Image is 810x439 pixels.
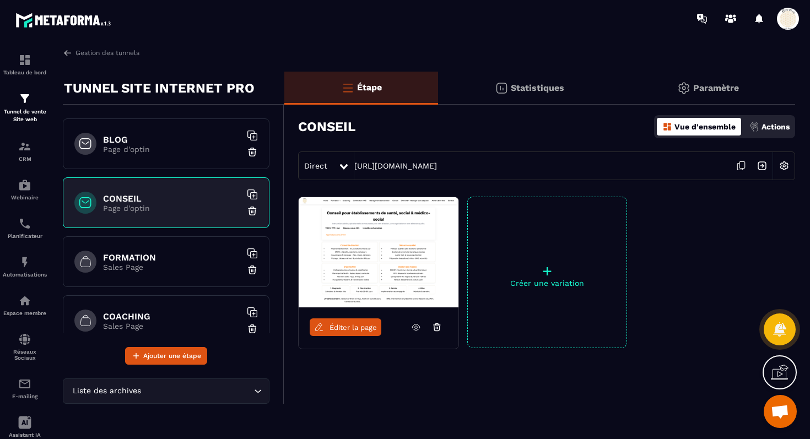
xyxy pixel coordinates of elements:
img: actions.d6e523a2.png [749,122,759,132]
p: + [468,263,627,279]
img: bars-o.4a397970.svg [341,81,354,94]
a: emailemailE-mailing [3,369,47,408]
h6: BLOG [103,134,241,145]
div: Ouvrir le chat [764,395,797,428]
p: Tableau de bord [3,69,47,75]
img: setting-gr.5f69749f.svg [677,82,690,95]
a: Gestion des tunnels [63,48,139,58]
img: automations [18,178,31,192]
h3: CONSEIL [298,119,355,134]
a: formationformationCRM [3,132,47,170]
p: Planificateur [3,233,47,239]
button: Ajouter une étape [125,347,207,365]
span: Liste des archives [70,385,143,397]
p: CRM [3,156,47,162]
img: formation [18,140,31,153]
p: Sales Page [103,322,241,330]
img: logo [15,10,115,30]
img: social-network [18,333,31,346]
a: formationformationTunnel de vente Site web [3,84,47,132]
a: automationsautomationsWebinaire [3,170,47,209]
p: Étape [357,82,382,93]
p: E-mailing [3,393,47,399]
p: Vue d'ensemble [674,122,736,131]
img: trash [247,323,258,334]
p: Assistant IA [3,432,47,438]
p: Créer une variation [468,279,627,288]
p: Tunnel de vente Site web [3,108,47,123]
img: image [299,197,458,307]
p: Page d'optin [103,145,241,154]
a: social-networksocial-networkRéseaux Sociaux [3,324,47,369]
a: automationsautomationsEspace membre [3,286,47,324]
p: Actions [762,122,790,131]
img: dashboard-orange.40269519.svg [662,122,672,132]
img: formation [18,53,31,67]
a: [URL][DOMAIN_NAME] [354,161,437,170]
p: Automatisations [3,272,47,278]
img: formation [18,92,31,105]
p: Sales Page [103,263,241,272]
p: Réseaux Sociaux [3,349,47,361]
img: trash [247,205,258,216]
p: Page d'optin [103,204,241,213]
p: Espace membre [3,310,47,316]
p: TUNNEL SITE INTERNET PRO [64,77,255,99]
h6: FORMATION [103,252,241,263]
p: Webinaire [3,194,47,200]
h6: CONSEIL [103,193,241,204]
img: trash [247,147,258,158]
img: email [18,377,31,391]
h6: COACHING [103,311,241,322]
span: Direct [304,161,327,170]
img: arrow-next.bcc2205e.svg [752,155,773,176]
a: automationsautomationsAutomatisations [3,247,47,286]
img: arrow [63,48,73,58]
img: automations [18,294,31,307]
span: Ajouter une étape [143,350,201,361]
p: Statistiques [511,83,564,93]
input: Search for option [143,385,251,397]
img: automations [18,256,31,269]
img: scheduler [18,217,31,230]
span: Éditer la page [330,323,377,332]
img: stats.20deebd0.svg [495,82,508,95]
img: trash [247,264,258,275]
p: Paramètre [693,83,739,93]
a: schedulerschedulerPlanificateur [3,209,47,247]
div: Search for option [63,378,269,404]
img: setting-w.858f3a88.svg [774,155,795,176]
a: formationformationTableau de bord [3,45,47,84]
a: Éditer la page [310,318,381,336]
